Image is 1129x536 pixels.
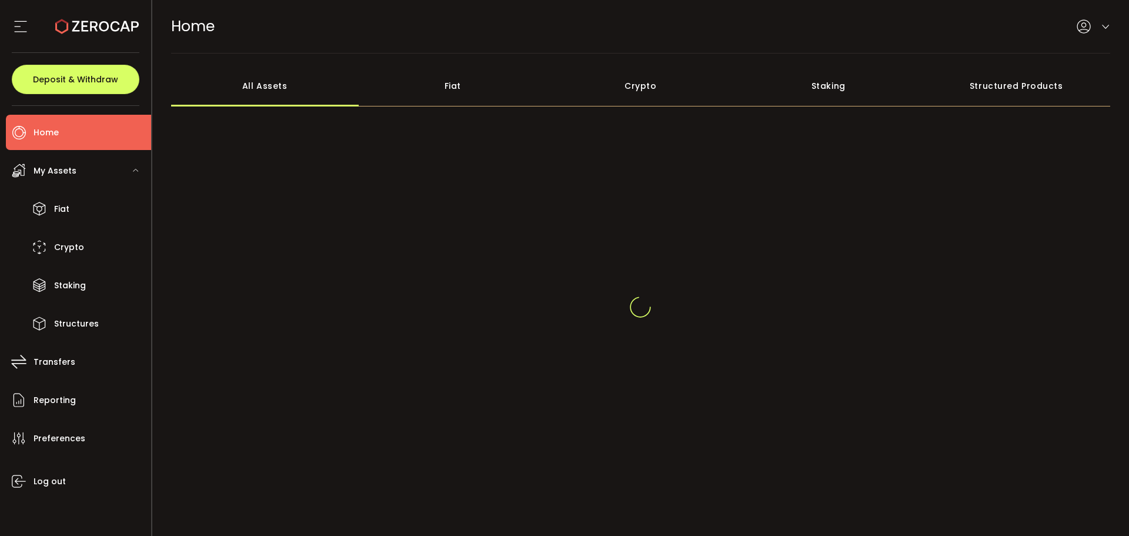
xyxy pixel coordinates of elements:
div: All Assets [171,65,359,106]
button: Deposit & Withdraw [12,65,139,94]
span: Deposit & Withdraw [33,75,118,84]
span: Staking [54,277,86,294]
span: Structures [54,315,99,332]
span: Crypto [54,239,84,256]
span: Preferences [34,430,85,447]
span: Reporting [34,392,76,409]
div: Staking [734,65,923,106]
span: Log out [34,473,66,490]
span: Fiat [54,201,69,218]
div: Crypto [547,65,735,106]
span: Home [171,16,215,36]
span: Transfers [34,354,75,371]
div: Fiat [359,65,547,106]
div: Structured Products [923,65,1111,106]
span: My Assets [34,162,76,179]
span: Home [34,124,59,141]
